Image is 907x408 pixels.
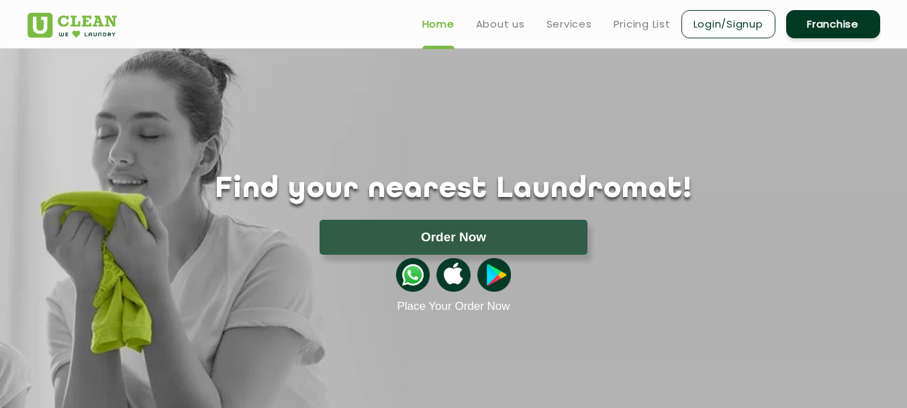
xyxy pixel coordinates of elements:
[681,10,775,38] a: Login/Signup
[397,300,510,313] a: Place Your Order Now
[476,16,525,32] a: About us
[396,258,430,292] img: whatsappicon.png
[28,13,117,38] img: UClean Laundry and Dry Cleaning
[786,10,880,38] a: Franchise
[436,258,470,292] img: apple-icon.png
[614,16,671,32] a: Pricing List
[477,258,511,292] img: playstoreicon.png
[17,173,890,206] h1: Find your nearest Laundromat!
[546,16,592,32] a: Services
[422,16,455,32] a: Home
[320,220,587,255] button: Order Now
